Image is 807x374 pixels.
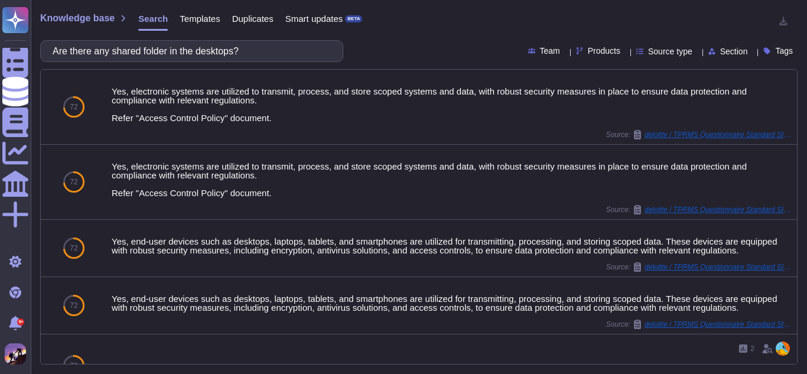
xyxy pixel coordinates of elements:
span: Search [138,14,168,23]
span: Source: [606,262,792,272]
span: 72 [70,302,77,309]
img: user [776,342,790,356]
span: 2 [750,345,754,352]
span: Source type [648,47,692,56]
span: 72 [70,245,77,252]
span: 72 [70,178,77,186]
span: Knowledge base [40,14,115,23]
div: Yes, electronic systems are utilized to transmit, process, and store scoped systems and data, wit... [112,87,792,122]
button: user [2,341,34,367]
span: Products [588,47,620,55]
input: Search a question or template... [47,41,331,61]
span: Duplicates [232,14,274,23]
span: deloitte / TPRMS Questionnaire Standard SIG 2025 Core 1208 [645,321,792,328]
div: BETA [345,15,362,22]
span: Section [720,47,748,56]
span: Team [540,47,560,55]
span: deloitte / TPRMS Questionnaire Standard SIG 2025 Core 1208 [645,206,792,213]
div: Yes, end-user devices such as desktops, laptops, tablets, and smartphones are utilized for transm... [112,294,792,312]
img: user [5,343,26,365]
div: Yes, end-user devices such as desktops, laptops, tablets, and smartphones are utilized for transm... [112,237,792,255]
span: Source: [606,130,792,139]
span: Source: [606,320,792,329]
span: Templates [180,14,220,23]
div: 9+ [17,318,24,326]
span: deloitte / TPRMS Questionnaire Standard SIG 2025 Core 1208 [645,264,792,271]
div: Yes, electronic systems are utilized to transmit, process, and store scoped systems and data, wit... [112,162,792,197]
span: 72 [70,103,77,110]
span: Source: [606,205,792,214]
span: deloitte / TPRMS Questionnaire Standard SIG 2025 Core 1208 [645,131,792,138]
span: Tags [775,47,793,55]
span: Smart updates [285,14,343,23]
span: 72 [70,362,77,369]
